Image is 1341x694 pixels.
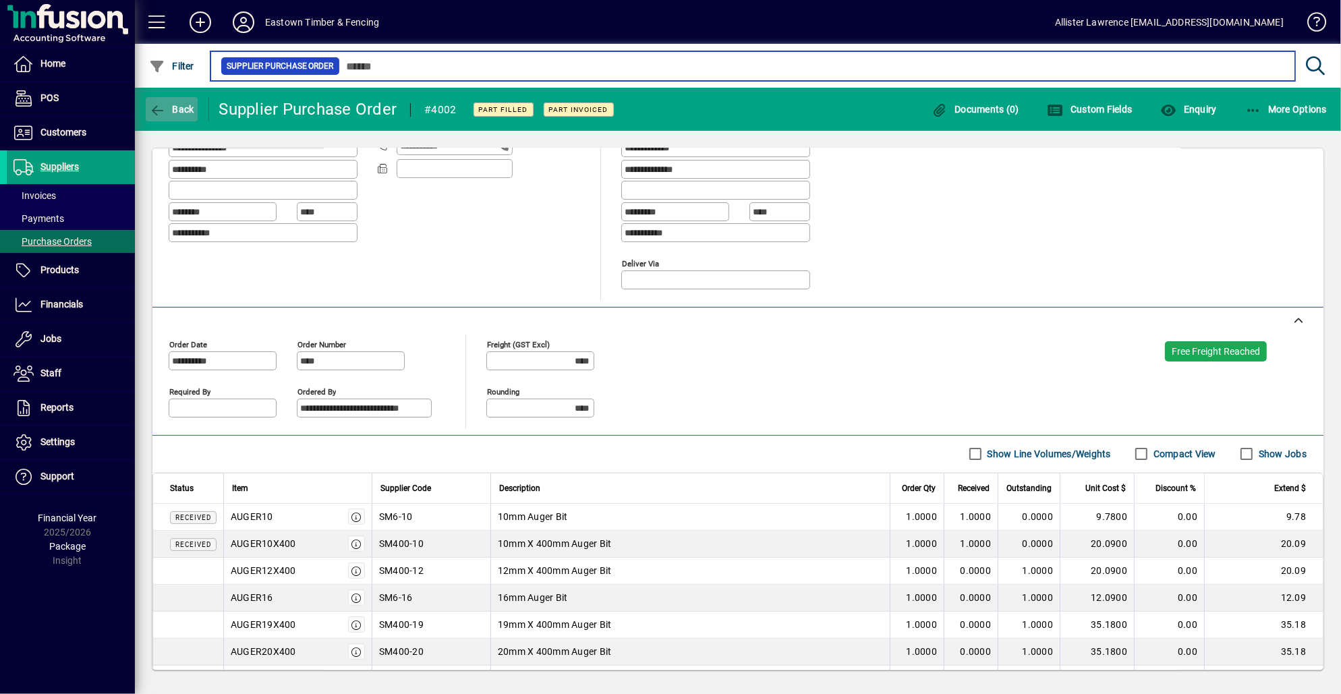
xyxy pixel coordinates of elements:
a: Settings [7,426,135,459]
td: 0.00 [1134,504,1204,531]
button: Profile [222,10,265,34]
span: Order Qty [902,481,936,496]
mat-label: Order date [169,339,207,349]
span: Filter [149,61,194,71]
td: 35.18 [1204,639,1323,666]
span: Invoices [13,190,56,201]
td: 1.0000 [998,639,1060,666]
td: 0.00 [1134,666,1204,693]
span: 16mm Auger Bit [498,591,568,604]
td: 10.0000 [890,666,944,693]
mat-label: Freight (GST excl) [487,339,550,349]
mat-label: Required by [169,386,210,396]
span: Supplier Code [380,481,431,496]
span: Free Freight Reached [1172,346,1260,357]
label: Compact View [1151,447,1216,461]
td: 12.09 [1204,585,1323,612]
span: Financial Year [38,513,97,523]
span: Received [175,541,211,548]
div: AUGER12X400 [231,564,296,577]
td: 1.0000 [944,531,998,558]
div: Allister Lawrence [EMAIL_ADDRESS][DOMAIN_NAME] [1055,11,1284,33]
a: Invoices [7,184,135,207]
span: Custom Fields [1048,104,1133,115]
span: Supplier Purchase Order [227,59,334,73]
div: AUGER20X400 [231,645,296,658]
span: Unit Cost $ [1085,481,1126,496]
span: Received [958,481,990,496]
span: Support [40,471,74,482]
button: Add [179,10,222,34]
a: Support [7,460,135,494]
td: 0.00 [1134,612,1204,639]
span: Documents (0) [932,104,1019,115]
span: Reports [40,402,74,413]
span: Received [175,514,211,521]
td: 0.00 [1134,639,1204,666]
td: 9.7800 [1060,504,1134,531]
td: 1.0000 [890,585,944,612]
a: Home [7,47,135,81]
td: 1.0000 [890,504,944,531]
td: SM400-20 [372,639,490,666]
td: 1.0000 [890,612,944,639]
mat-label: Rounding [487,386,519,396]
span: Jobs [40,333,61,344]
td: 20.09 [1204,558,1323,585]
span: Part Filled [479,105,528,114]
button: Custom Fields [1044,97,1136,121]
div: #4002 [424,99,456,121]
td: 16.40 [1204,666,1323,693]
td: 20.0900 [1060,558,1134,585]
td: GFB120 [372,666,490,693]
mat-label: Order number [297,339,346,349]
td: 12.0900 [1060,585,1134,612]
span: Part Invoiced [549,105,608,114]
label: Show Jobs [1256,447,1307,461]
span: Financials [40,299,83,310]
td: SM6-10 [372,504,490,531]
td: 0.0000 [998,504,1060,531]
td: SM400-19 [372,612,490,639]
td: 1.0000 [890,639,944,666]
span: Description [499,481,540,496]
span: Staff [40,368,61,378]
mat-label: Ordered by [297,386,336,396]
div: AUGER19X400 [231,618,296,631]
span: Purchase Orders [13,236,92,247]
a: Products [7,254,135,287]
td: 0.00 [1134,585,1204,612]
td: 0.0000 [998,531,1060,558]
span: Package [49,541,86,552]
td: 1.0000 [998,612,1060,639]
span: Home [40,58,65,69]
span: Settings [40,436,75,447]
span: Products [40,264,79,275]
label: Show Line Volumes/Weights [985,447,1111,461]
td: 20.0900 [1060,531,1134,558]
span: Customers [40,127,86,138]
span: 12mm X 400mm Auger Bit [498,564,612,577]
td: 0.0000 [944,558,998,585]
a: Staff [7,357,135,391]
td: 0.0000 [944,639,998,666]
div: Eastown Timber & Fencing [265,11,379,33]
span: Item [232,481,248,496]
a: Financials [7,288,135,322]
a: Jobs [7,322,135,356]
button: Filter [146,54,198,78]
a: Knowledge Base [1297,3,1324,47]
a: Payments [7,207,135,230]
td: 0.00 [1134,531,1204,558]
td: 1.0000 [998,585,1060,612]
td: 1.0000 [890,531,944,558]
span: Payments [13,213,64,224]
span: Status [170,481,194,496]
div: AUGER16 [231,591,273,604]
td: 35.1800 [1060,639,1134,666]
td: 1.6400 [1060,666,1134,693]
span: More Options [1245,104,1328,115]
td: 35.18 [1204,612,1323,639]
a: Reports [7,391,135,425]
a: Customers [7,116,135,150]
